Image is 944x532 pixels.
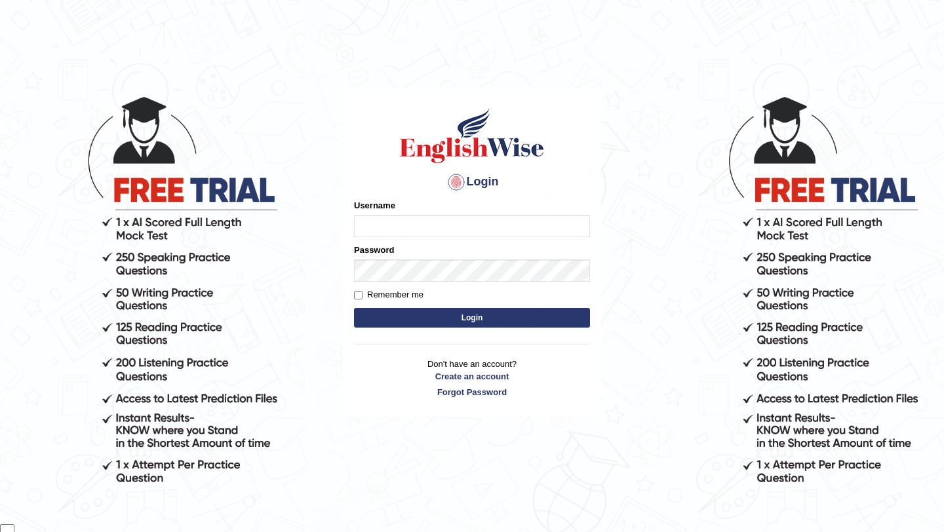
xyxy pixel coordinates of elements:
[354,308,590,328] button: Login
[354,288,423,301] label: Remember me
[397,106,547,165] img: Logo of English Wise sign in for intelligent practice with AI
[354,291,363,299] input: Remember me
[354,199,395,212] label: Username
[354,244,394,256] label: Password
[354,370,590,383] a: Create an account
[354,358,590,398] p: Don't have an account?
[354,172,590,193] h4: Login
[354,386,590,398] a: Forgot Password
